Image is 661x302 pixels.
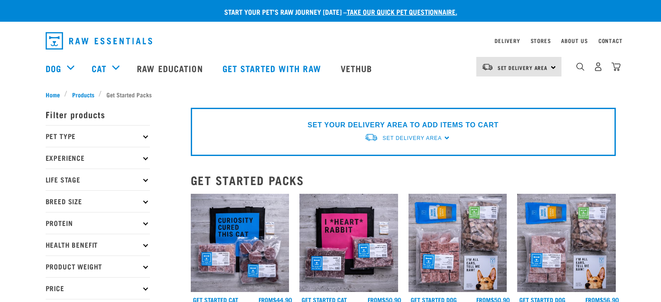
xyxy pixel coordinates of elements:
p: Life Stage [46,169,150,190]
a: Dog [46,62,61,75]
span: Set Delivery Area [498,66,548,69]
img: Assortment Of Raw Essential Products For Cats Including, Pink And Black Tote Bag With "I *Heart* ... [299,194,398,292]
span: Home [46,90,60,99]
img: Assortment Of Raw Essential Products For Cats Including, Blue And Black Tote Bag With "Curiosity ... [191,194,289,292]
h2: Get Started Packs [191,173,616,187]
a: Products [67,90,99,99]
p: Health Benefit [46,234,150,256]
a: take our quick pet questionnaire. [347,10,457,13]
img: NSP Dog Standard Update [409,194,507,292]
p: Experience [46,147,150,169]
a: Home [46,90,65,99]
p: Protein [46,212,150,234]
p: Breed Size [46,190,150,212]
img: van-moving.png [364,133,378,142]
span: FROM [368,298,382,301]
a: Contact [598,39,623,42]
p: Filter products [46,103,150,125]
span: FROM [585,298,600,301]
img: Raw Essentials Logo [46,32,152,50]
img: van-moving.png [482,63,493,71]
span: FROM [259,298,273,301]
span: FROM [476,298,491,301]
nav: dropdown navigation [39,29,623,53]
img: home-icon@2x.png [611,62,621,71]
span: Products [72,90,94,99]
p: Product Weight [46,256,150,277]
p: Pet Type [46,125,150,147]
a: Stores [531,39,551,42]
a: Cat [92,62,106,75]
p: Price [46,277,150,299]
a: About Us [561,39,588,42]
span: Set Delivery Area [382,135,442,141]
a: Vethub [332,51,383,86]
a: Delivery [495,39,520,42]
img: NSP Dog Novel Update [517,194,616,292]
img: home-icon-1@2x.png [576,63,585,71]
img: user.png [594,62,603,71]
p: SET YOUR DELIVERY AREA TO ADD ITEMS TO CART [308,120,498,130]
a: Raw Education [128,51,213,86]
nav: breadcrumbs [46,90,616,99]
a: Get started with Raw [214,51,332,86]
